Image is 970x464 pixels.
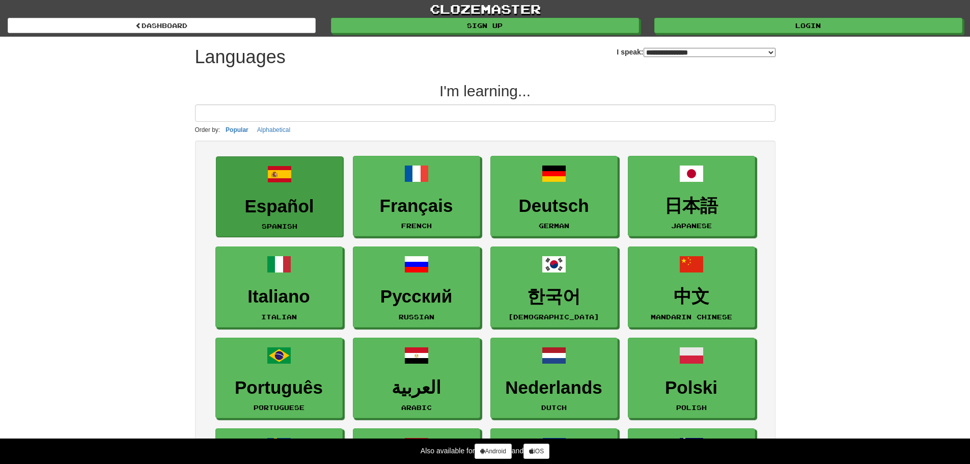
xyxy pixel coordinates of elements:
[633,287,750,307] h3: 中文
[358,287,475,307] h3: Русский
[490,338,618,419] a: NederlandsDutch
[401,222,432,229] small: French
[496,287,612,307] h3: 한국어
[195,126,220,133] small: Order by:
[671,222,712,229] small: Japanese
[508,313,599,320] small: [DEMOGRAPHIC_DATA]
[353,247,480,327] a: РусскийRussian
[490,247,618,327] a: 한국어[DEMOGRAPHIC_DATA]
[490,156,618,237] a: DeutschGerman
[195,47,286,67] h1: Languages
[496,378,612,398] h3: Nederlands
[353,338,480,419] a: العربيةArabic
[358,196,475,216] h3: Français
[8,18,316,33] a: dashboard
[353,156,480,237] a: FrançaisFrench
[654,18,962,33] a: Login
[628,338,755,419] a: PolskiPolish
[628,156,755,237] a: 日本語Japanese
[496,196,612,216] h3: Deutsch
[399,313,434,320] small: Russian
[261,313,297,320] small: Italian
[633,196,750,216] h3: 日本語
[676,404,707,411] small: Polish
[215,247,343,327] a: ItalianoItalian
[195,83,775,99] h2: I'm learning...
[221,378,337,398] h3: Português
[651,313,732,320] small: Mandarin Chinese
[215,338,343,419] a: PortuguêsPortuguese
[475,444,511,459] a: Android
[617,47,775,57] label: I speak:
[633,378,750,398] h3: Polski
[331,18,639,33] a: Sign up
[541,404,567,411] small: Dutch
[539,222,569,229] small: German
[223,124,252,135] button: Popular
[628,247,755,327] a: 中文Mandarin Chinese
[644,48,775,57] select: I speak:
[216,156,343,237] a: EspañolSpanish
[358,378,475,398] h3: العربية
[221,287,337,307] h3: Italiano
[254,124,293,135] button: Alphabetical
[221,197,338,216] h3: Español
[262,223,297,230] small: Spanish
[523,444,549,459] a: iOS
[401,404,432,411] small: Arabic
[254,404,304,411] small: Portuguese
